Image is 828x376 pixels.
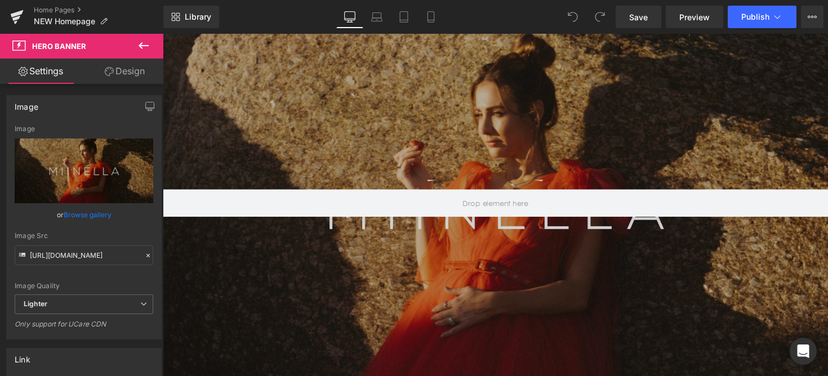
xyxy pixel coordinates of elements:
[629,11,648,23] span: Save
[741,12,769,21] span: Publish
[363,6,390,28] a: Laptop
[15,96,38,111] div: Image
[185,12,211,22] span: Library
[801,6,823,28] button: More
[163,6,219,28] a: New Library
[589,6,611,28] button: Redo
[24,299,47,308] b: Lighter
[15,320,153,336] div: Only support for UCare CDN
[666,6,723,28] a: Preview
[64,205,112,225] a: Browse gallery
[34,6,163,15] a: Home Pages
[728,6,796,28] button: Publish
[15,232,153,240] div: Image Src
[15,125,153,133] div: Image
[790,338,817,365] div: Open Intercom Messenger
[84,59,166,84] a: Design
[15,348,30,364] div: Link
[34,17,95,26] span: NEW Homepage
[390,6,417,28] a: Tablet
[417,6,444,28] a: Mobile
[32,42,86,51] span: Hero Banner
[15,245,153,265] input: Link
[562,6,584,28] button: Undo
[15,282,153,290] div: Image Quality
[336,6,363,28] a: Desktop
[679,11,710,23] span: Preview
[15,209,153,221] div: or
